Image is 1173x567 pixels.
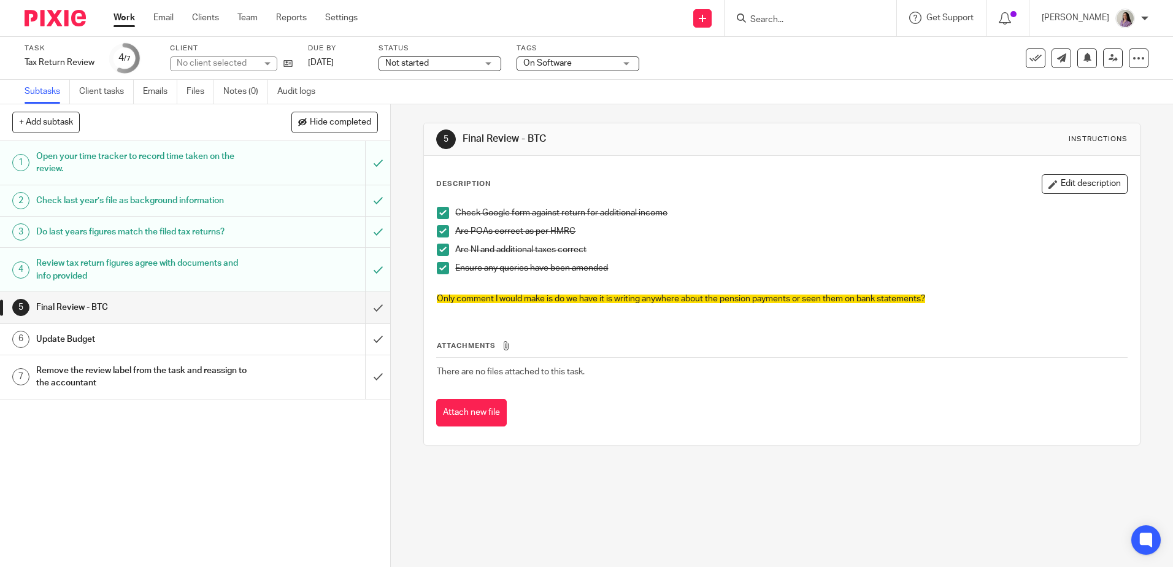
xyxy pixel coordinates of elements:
label: Tags [517,44,639,53]
a: Client tasks [79,80,134,104]
label: Client [170,44,293,53]
span: There are no files attached to this task. [437,368,585,376]
button: Hide completed [291,112,378,133]
div: Tax Return Review [25,56,94,69]
div: 4 [118,51,131,65]
h1: Check last year’s file as background information [36,191,247,210]
h1: Remove the review label from the task and reassign to the accountant [36,361,247,393]
a: Reports [276,12,307,24]
a: Subtasks [25,80,70,104]
a: Audit logs [277,80,325,104]
h1: Open your time tracker to record time taken on the review. [36,147,247,179]
img: Pixie [25,10,86,26]
input: Search [749,15,860,26]
a: Clients [192,12,219,24]
button: Attach new file [436,399,507,426]
span: [DATE] [308,58,334,67]
span: Not started [385,59,429,67]
span: Hide completed [310,118,371,128]
div: Instructions [1069,134,1128,144]
p: [PERSON_NAME] [1042,12,1109,24]
a: Team [237,12,258,24]
small: /7 [124,55,131,62]
span: Get Support [926,13,974,22]
span: Attachments [437,342,496,349]
p: Are POAs correct as per HMRC [455,225,1126,237]
h1: Update Budget [36,330,247,349]
a: Emails [143,80,177,104]
label: Task [25,44,94,53]
div: 2 [12,192,29,209]
h1: Final Review - BTC [36,298,247,317]
label: Due by [308,44,363,53]
p: Ensure any queries have been amended [455,262,1126,274]
p: Description [436,179,491,189]
div: 5 [12,299,29,316]
span: On Software [523,59,572,67]
a: Notes (0) [223,80,268,104]
img: Olivia.jpg [1115,9,1135,28]
div: 5 [436,129,456,149]
button: + Add subtask [12,112,80,133]
button: Edit description [1042,174,1128,194]
h1: Final Review - BTC [463,133,808,145]
span: Only comment I would make is do we have it is writing anywhere about the pension payments or seen... [437,295,925,303]
a: Email [153,12,174,24]
h1: Review tax return figures agree with documents and info provided [36,254,247,285]
div: 4 [12,261,29,279]
p: Are NI and additional taxes correct [455,244,1126,256]
div: No client selected [177,57,256,69]
a: Work [113,12,135,24]
h1: Do last years figures match the filed tax returns? [36,223,247,241]
a: Files [187,80,214,104]
div: 3 [12,223,29,241]
div: 6 [12,331,29,348]
a: Settings [325,12,358,24]
p: Check Google form against return for additional income [455,207,1126,219]
div: 7 [12,368,29,385]
label: Status [379,44,501,53]
div: 1 [12,154,29,171]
